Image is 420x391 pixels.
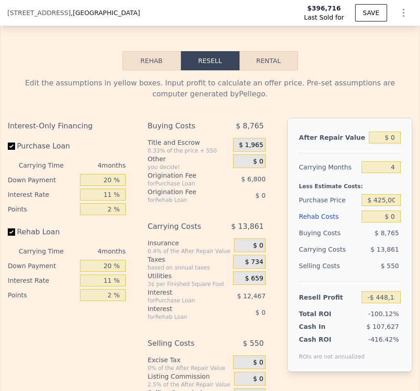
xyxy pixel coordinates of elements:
span: $396,716 [307,4,341,13]
div: Purchase Price [299,192,358,208]
label: Rehab Loan [8,224,76,240]
div: Total ROI [299,309,335,318]
div: 3¢ per Finished Square Foot [148,280,229,288]
div: Less Estimate Costs: [299,175,401,192]
span: -416.42% [368,336,399,343]
span: $ 550 [381,262,399,269]
span: $ 0 [253,158,263,166]
div: After Repair Value [299,129,365,146]
span: $ 0 [253,242,263,250]
div: Down Payment [8,259,76,273]
div: for Purchase Loan [148,297,216,304]
div: Carrying Costs [299,241,346,258]
span: $ 659 [245,275,263,283]
div: Title and Escrow [148,138,229,147]
button: Show Options [394,4,413,22]
span: $ 0 [253,375,263,383]
div: Excise Tax [148,355,229,365]
div: 2.5% of the After Repair Value [148,381,230,388]
button: Rental [239,51,298,70]
button: Rehab [122,51,181,70]
div: Buying Costs [148,118,216,134]
div: for Rehab Loan [148,313,216,321]
div: Rehab Costs [299,208,358,225]
div: you decide! [148,164,229,171]
div: Origination Fee [148,171,216,180]
span: $ 8,765 [236,118,264,134]
span: $ 734 [245,258,263,266]
div: based on annual taxes [148,264,229,271]
span: $ 12,467 [237,292,266,300]
button: Resell [181,51,239,70]
div: Selling Costs [299,258,358,274]
div: Edit the assumptions in yellow boxes. Input profit to calculate an offer price. Pre-set assumptio... [8,78,412,100]
input: Purchase Loan [8,143,15,150]
div: 4 months [67,158,126,173]
div: Carrying Costs [148,218,216,235]
div: 0.33% of the price + 550 [148,147,229,154]
div: for Purchase Loan [148,180,216,187]
span: -100.12% [368,310,399,317]
div: 0% of the After Repair Value [148,365,229,372]
span: $ 13,861 [371,246,399,253]
div: Buying Costs [299,225,358,241]
div: Points [8,202,76,217]
div: 4 months [67,244,126,259]
div: Carrying Time [19,244,64,259]
div: Interest Rate [8,187,76,202]
div: Origination Fee [148,187,216,196]
span: [STREET_ADDRESS] [7,8,71,17]
div: Insurance [148,238,230,248]
span: $ 13,861 [231,218,264,235]
div: Down Payment [8,173,76,187]
div: Interest [148,304,216,313]
span: $ 107,627 [367,323,399,330]
span: $ 0 [255,309,266,316]
div: Utilities [148,271,229,280]
span: Last Sold for [304,13,344,22]
span: $ 6,800 [241,175,266,183]
span: $ 0 [253,359,263,367]
div: Interest [148,288,216,297]
div: Interest Rate [8,273,76,288]
div: Carrying Months [299,159,358,175]
div: Carrying Time [19,158,64,173]
span: $ 0 [255,192,266,199]
span: , [GEOGRAPHIC_DATA] [71,8,140,17]
input: Rehab Loan [8,228,15,236]
div: Listing Commission [148,372,230,381]
div: Resell Profit [299,289,358,306]
span: $ 8,765 [375,229,399,237]
div: Points [8,288,76,302]
div: Interest-Only Financing [8,118,126,134]
label: Purchase Loan [8,138,76,154]
div: Cash ROI [299,335,365,344]
button: SAVE [355,4,387,21]
div: Selling Costs [148,335,216,352]
div: for Rehab Loan [148,196,216,204]
div: ROIs are not annualized [299,344,365,360]
span: $ 550 [243,335,264,352]
div: Other [148,154,229,164]
div: 0.4% of the After Repair Value [148,248,230,255]
div: Cash In [299,322,335,331]
span: $ 1,965 [239,141,263,149]
div: Taxes [148,255,229,264]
